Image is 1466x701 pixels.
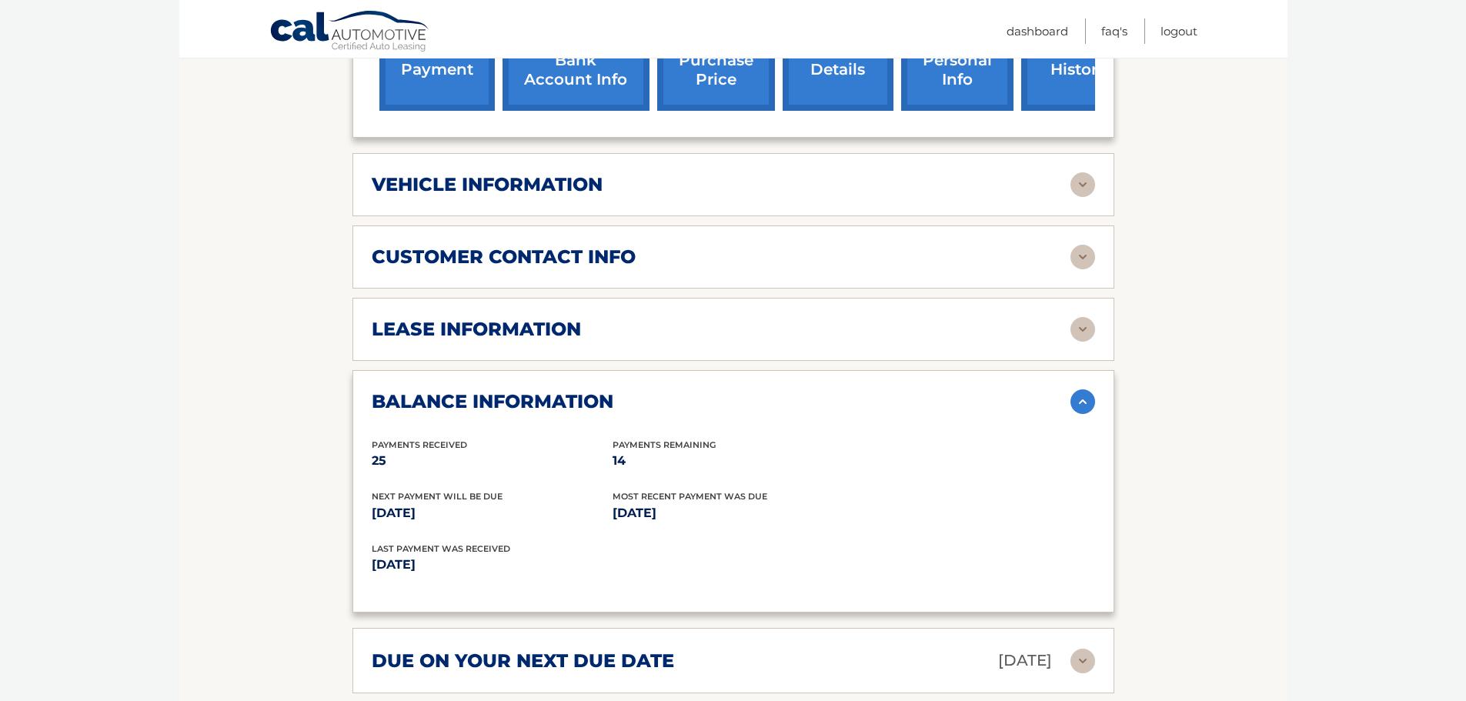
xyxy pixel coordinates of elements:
a: FAQ's [1101,18,1127,44]
img: accordion-rest.svg [1070,172,1095,197]
a: request purchase price [657,10,775,111]
img: accordion-rest.svg [1070,649,1095,673]
h2: customer contact info [372,245,636,269]
span: Payments Remaining [613,439,716,450]
img: accordion-active.svg [1070,389,1095,414]
a: Logout [1160,18,1197,44]
h2: balance information [372,390,613,413]
span: Last Payment was received [372,543,510,554]
span: Most Recent Payment Was Due [613,491,767,502]
p: 14 [613,450,853,472]
a: Cal Automotive [269,10,431,55]
h2: due on your next due date [372,649,674,673]
p: [DATE] [372,502,613,524]
span: Payments Received [372,439,467,450]
a: make a payment [379,10,495,111]
a: Dashboard [1007,18,1068,44]
span: Next Payment will be due [372,491,503,502]
a: update personal info [901,10,1014,111]
img: accordion-rest.svg [1070,245,1095,269]
img: accordion-rest.svg [1070,317,1095,342]
p: [DATE] [372,554,733,576]
p: [DATE] [998,647,1052,674]
a: Add/Remove bank account info [503,10,650,111]
a: account details [783,10,893,111]
h2: lease information [372,318,581,341]
p: [DATE] [613,502,853,524]
h2: vehicle information [372,173,603,196]
a: payment history [1021,10,1137,111]
p: 25 [372,450,613,472]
